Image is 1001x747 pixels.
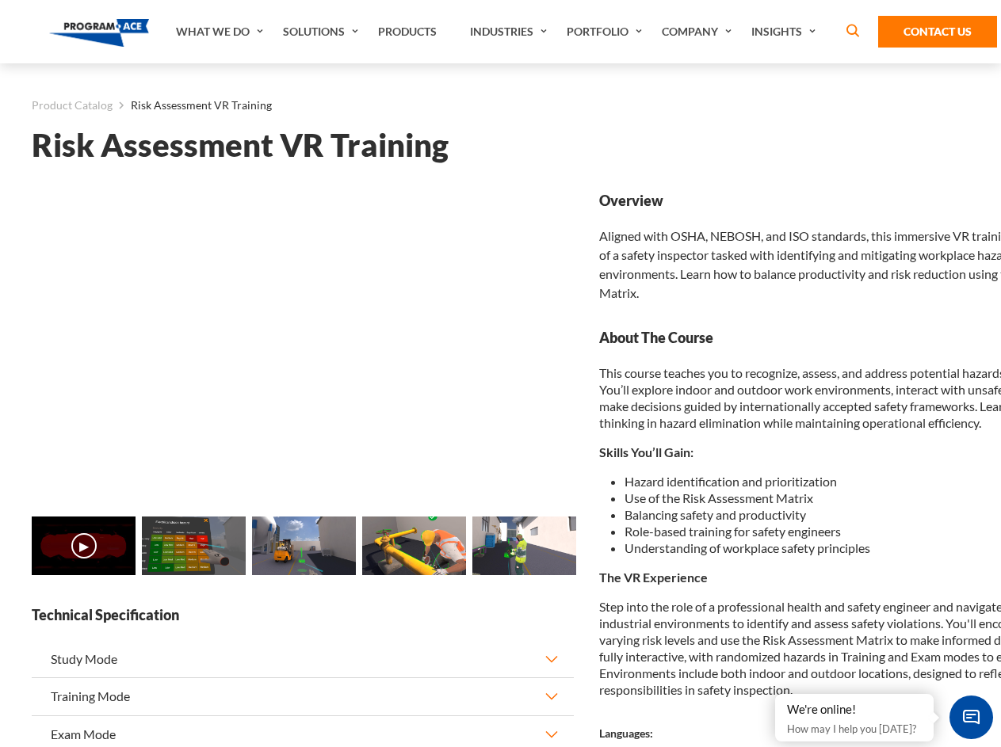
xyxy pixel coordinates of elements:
[113,95,272,116] li: Risk Assessment VR Training
[787,702,922,718] div: We're online!
[32,516,136,575] img: Risk Assessment VR Training - Video 0
[49,19,150,47] img: Program-Ace
[32,605,574,625] strong: Technical Specification
[599,726,653,740] strong: Languages:
[32,191,574,496] iframe: Risk Assessment VR Training - Video 0
[71,533,97,558] button: ▶
[878,16,997,48] a: Contact Us
[32,641,574,677] button: Study Mode
[949,696,993,739] span: Chat Widget
[362,516,466,575] img: Risk Assessment VR Training - Preview 3
[142,516,246,575] img: Risk Assessment VR Training - Preview 1
[252,516,356,575] img: Risk Assessment VR Training - Preview 2
[787,719,922,738] p: How may I help you [DATE]?
[472,516,576,575] img: Risk Assessment VR Training - Preview 4
[32,678,574,715] button: Training Mode
[32,95,113,116] a: Product Catalog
